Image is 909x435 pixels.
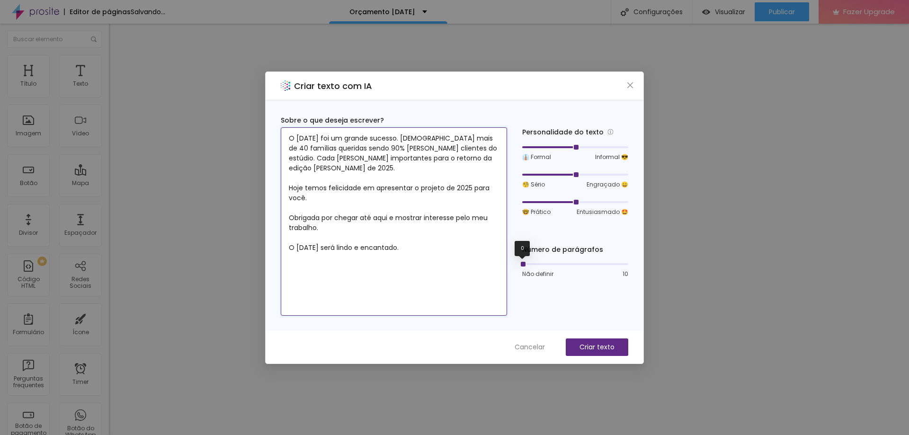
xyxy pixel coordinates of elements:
button: Close [625,80,635,90]
span: Informal 😎 [595,153,628,161]
div: Sobre o que deseja escrever? [281,115,507,125]
h2: Criar texto com IA [294,80,372,92]
span: 🤓 Prático [522,208,551,216]
p: Criar texto [579,342,615,352]
span: Não definir [522,270,553,278]
div: 0 [515,241,530,256]
span: Entusiasmado 🤩 [577,208,628,216]
span: 10 [623,270,628,278]
div: Número de parágrafos [522,245,628,255]
button: Criar texto [566,338,628,356]
span: 🧐 Sério [522,180,545,189]
span: close [626,81,634,89]
span: 👔 Formal [522,153,551,161]
span: Cancelar [515,342,545,352]
span: Engraçado 😄 [587,180,628,189]
textarea: O [DATE] foi um grande sucesso. [DEMOGRAPHIC_DATA] mais de 40 famílias queridas sendo 90% [PERSON... [281,127,507,316]
div: Personalidade do texto [522,127,628,138]
button: Cancelar [505,338,554,356]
